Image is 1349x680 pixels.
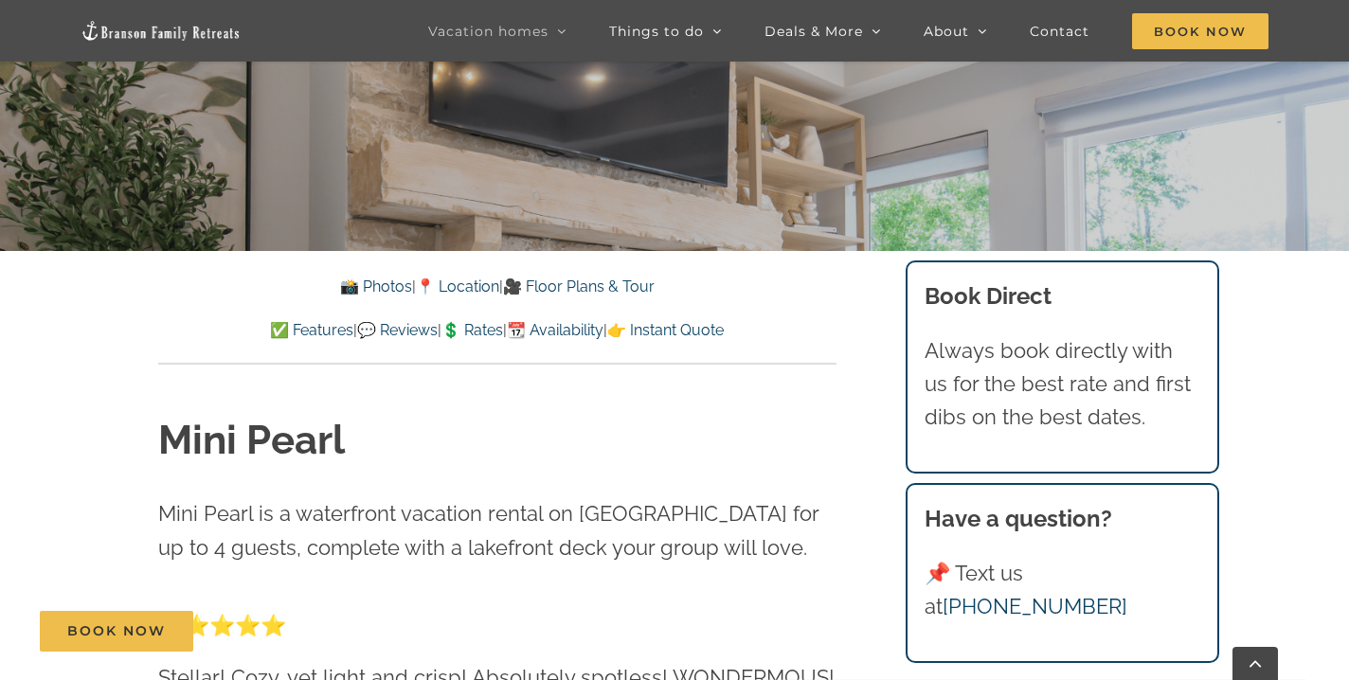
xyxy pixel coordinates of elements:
[924,25,969,38] span: About
[607,321,724,339] a: 👉 Instant Quote
[270,321,353,339] a: ✅ Features
[1030,25,1089,38] span: Contact
[507,321,603,339] a: 📆 Availability
[158,318,836,343] p: | | | |
[503,277,655,295] a: 🎥 Floor Plans & Tour
[158,501,818,559] span: Mini Pearl is a waterfront vacation rental on [GEOGRAPHIC_DATA] for up to 4 guests, complete with...
[67,623,166,639] span: Book Now
[428,25,549,38] span: Vacation homes
[925,557,1201,623] p: 📌 Text us at
[40,611,193,652] a: Book Now
[357,321,438,339] a: 💬 Reviews
[925,334,1201,435] p: Always book directly with us for the best rate and first dibs on the best dates.
[340,277,412,295] a: 📸 Photos
[158,275,836,299] p: | |
[441,321,503,339] a: 💲 Rates
[609,25,704,38] span: Things to do
[764,25,863,38] span: Deals & More
[158,609,836,642] p: ⭐️⭐️⭐️⭐️⭐️
[416,277,499,295] a: 📍 Location
[158,413,836,469] h1: Mini Pearl
[81,20,242,42] img: Branson Family Retreats Logo
[925,502,1201,536] h3: Have a question?
[925,279,1201,313] h3: Book Direct
[1132,13,1268,49] span: Book Now
[943,594,1127,618] a: [PHONE_NUMBER]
